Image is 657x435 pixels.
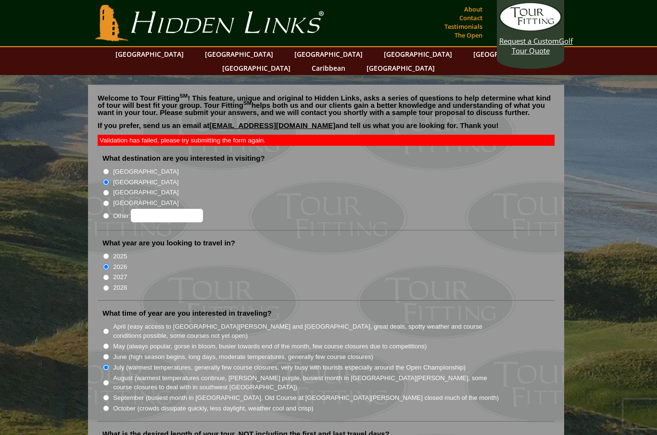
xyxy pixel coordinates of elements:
a: Testimonials [442,20,485,33]
label: May (always popular, gorse in bloom, busier towards end of the month, few course closures due to ... [113,342,427,351]
a: Request a CustomGolf Tour Quote [499,2,562,55]
label: 2028 [113,283,127,293]
label: October (crowds dissipate quickly, less daylight, weather cool and crisp) [113,404,314,413]
label: July (warmest temperatures, generally few course closures, very busy with tourists especially aro... [113,363,466,372]
a: Contact [457,11,485,25]
a: Caribbean [307,61,350,75]
a: [GEOGRAPHIC_DATA] [111,47,189,61]
a: [GEOGRAPHIC_DATA] [379,47,457,61]
sup: SM [243,100,252,106]
a: [GEOGRAPHIC_DATA] [362,61,440,75]
sup: SM [179,93,188,99]
input: Other: [131,209,203,222]
label: 2025 [113,252,127,261]
label: 2026 [113,262,127,272]
a: [GEOGRAPHIC_DATA] [200,47,278,61]
label: 2027 [113,272,127,282]
p: If you prefer, send us an email at and tell us what you are looking for. Thank you! [98,122,555,136]
label: June (high season begins, long days, moderate temperatures, generally few course closures) [113,352,373,362]
a: [GEOGRAPHIC_DATA] [290,47,367,61]
label: August (warmest temperatures continue, [PERSON_NAME] purple, busiest month in [GEOGRAPHIC_DATA][P... [113,373,500,392]
a: [EMAIL_ADDRESS][DOMAIN_NAME] [210,121,336,129]
a: [GEOGRAPHIC_DATA] [217,61,295,75]
label: [GEOGRAPHIC_DATA] [113,167,178,177]
a: The Open [452,28,485,42]
p: Welcome to Tour Fitting ! This feature, unique and original to Hidden Links, asks a series of que... [98,94,555,116]
label: What year are you looking to travel in? [102,238,235,248]
label: Other: [113,209,202,222]
span: Request a Custom [499,36,559,46]
label: [GEOGRAPHIC_DATA] [113,198,178,208]
label: [GEOGRAPHIC_DATA] [113,178,178,187]
a: [GEOGRAPHIC_DATA] [468,47,546,61]
label: What time of year are you interested in traveling? [102,308,272,318]
label: [GEOGRAPHIC_DATA] [113,188,178,197]
label: April (easy access to [GEOGRAPHIC_DATA][PERSON_NAME] and [GEOGRAPHIC_DATA], great deals, spotty w... [113,322,500,341]
label: What destination are you interested in visiting? [102,154,265,163]
div: Validation has failed, please try submitting the form again. [98,135,555,146]
label: September (busiest month in [GEOGRAPHIC_DATA], Old Course at [GEOGRAPHIC_DATA][PERSON_NAME] close... [113,393,499,403]
a: About [462,2,485,16]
